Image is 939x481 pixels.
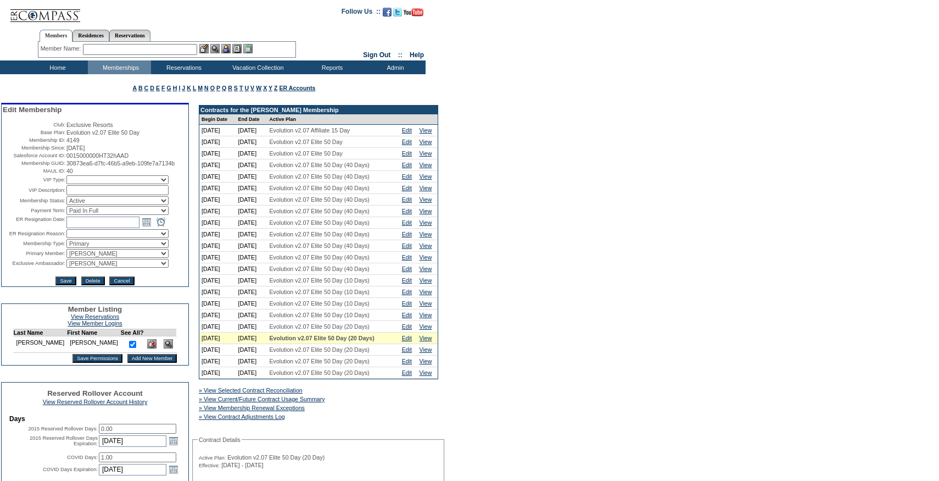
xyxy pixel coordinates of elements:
[402,231,412,237] a: Edit
[274,85,278,91] a: Z
[199,367,236,379] td: [DATE]
[3,137,65,143] td: Membership ID:
[66,168,73,174] span: 40
[342,7,381,20] td: Follow Us ::
[199,286,236,298] td: [DATE]
[420,346,432,353] a: View
[402,127,412,134] a: Edit
[402,277,412,284] a: Edit
[214,60,299,74] td: Vacation Collection
[269,300,369,307] span: Evolution v2.07 Elite 50 Day (10 Days)
[404,11,423,18] a: Subscribe to our YouTube Channel
[239,85,243,91] a: T
[66,121,113,128] span: Exclusive Resorts
[420,208,432,214] a: View
[420,254,432,261] a: View
[420,266,432,272] a: View
[72,354,122,363] input: Save Permissions
[43,467,98,472] label: COVID Days Expiration:
[66,160,175,167] span: 30873ea6-d7fc-46b5-a9eb-109fe7a7134b
[393,8,402,16] img: Follow us on Twitter
[67,336,121,353] td: [PERSON_NAME]
[167,463,180,476] a: Open the calendar popup.
[420,185,432,191] a: View
[199,405,305,411] a: » View Membership Renewal Exceptions
[404,8,423,16] img: Subscribe to our YouTube Channel
[199,455,226,461] span: Active Plan:
[269,358,369,364] span: Evolution v2.07 Elite 50 Day (20 Days)
[269,173,369,180] span: Evolution v2.07 Elite 50 Day (40 Days)
[269,231,369,237] span: Evolution v2.07 Elite 50 Day (40 Days)
[263,85,267,91] a: X
[71,313,119,320] a: View Reservations
[67,455,98,460] label: COVID Days:
[68,320,122,327] a: View Member Logins
[256,85,261,91] a: W
[299,60,362,74] td: Reports
[210,44,220,53] img: View
[3,229,65,238] td: ER Resignation Reason:
[236,159,267,171] td: [DATE]
[221,462,264,468] span: [DATE] - [DATE]
[236,263,267,275] td: [DATE]
[199,229,236,240] td: [DATE]
[420,219,432,226] a: View
[402,185,412,191] a: Edit
[236,217,267,229] td: [DATE]
[3,152,65,159] td: Salesforce Account ID:
[236,252,267,263] td: [DATE]
[402,139,412,145] a: Edit
[28,426,98,432] label: 2015 Reserved Rollover Days:
[420,139,432,145] a: View
[402,300,412,307] a: Edit
[3,185,65,195] td: VIP Description:
[133,85,137,91] a: A
[402,358,412,364] a: Edit
[3,145,65,151] td: Membership Since:
[227,454,325,461] span: Evolution v2.07 Elite 50 Day (20 Day)
[199,106,438,114] td: Contracts for the [PERSON_NAME] Membership
[167,435,180,447] a: Open the calendar popup.
[3,129,65,136] td: Base Plan:
[199,183,236,194] td: [DATE]
[402,196,412,203] a: Edit
[199,240,236,252] td: [DATE]
[383,8,392,16] img: Become our fan on Facebook
[3,175,65,184] td: VIP Type:
[9,415,181,423] td: Days
[3,249,65,258] td: Primary Member:
[410,51,424,59] a: Help
[236,286,267,298] td: [DATE]
[420,369,432,376] a: View
[269,266,369,272] span: Evolution v2.07 Elite 50 Day (40 Days)
[269,369,369,376] span: Evolution v2.07 Elite 50 Day (20 Days)
[199,252,236,263] td: [DATE]
[236,206,267,217] td: [DATE]
[173,85,177,91] a: H
[402,173,412,180] a: Edit
[3,239,65,248] td: Membership Type:
[199,159,236,171] td: [DATE]
[166,85,171,91] a: G
[402,323,412,330] a: Edit
[420,335,432,341] a: View
[420,173,432,180] a: View
[144,85,149,91] a: C
[3,196,65,205] td: Membership Status:
[199,309,236,321] td: [DATE]
[141,216,153,228] a: Open the calendar popup.
[383,11,392,18] a: Become our fan on Facebook
[121,329,144,336] td: See All?
[199,321,236,333] td: [DATE]
[402,150,412,157] a: Edit
[244,85,249,91] a: U
[362,60,426,74] td: Admin
[66,129,139,136] span: Evolution v2.07 Elite 50 Day
[204,85,209,91] a: N
[269,196,369,203] span: Evolution v2.07 Elite 50 Day (40 Days)
[402,369,412,376] a: Edit
[269,185,369,191] span: Evolution v2.07 Elite 50 Day (40 Days)
[420,127,432,134] a: View
[68,305,122,313] span: Member Listing
[66,145,85,151] span: [DATE]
